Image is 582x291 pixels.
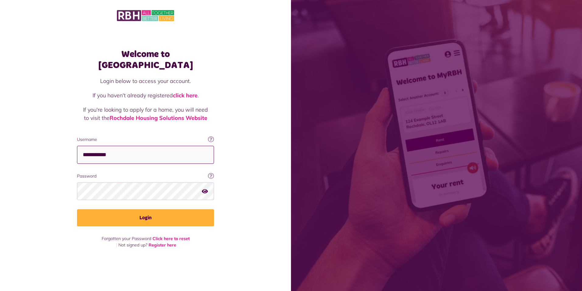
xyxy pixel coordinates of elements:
[83,91,208,99] p: If you haven't already registered .
[102,236,151,241] span: Forgotten your Password
[83,77,208,85] p: Login below to access your account.
[153,236,190,241] a: Click here to reset
[77,49,214,71] h1: Welcome to [GEOGRAPHIC_DATA]
[117,9,174,22] img: MyRBH
[83,106,208,122] p: If you're looking to apply for a home, you will need to visit the
[77,209,214,226] button: Login
[173,92,198,99] a: click here
[149,242,176,248] a: Register here
[77,136,214,143] label: Username
[110,114,207,121] a: Rochdale Housing Solutions Website
[77,173,214,179] label: Password
[118,242,147,248] span: Not signed up?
